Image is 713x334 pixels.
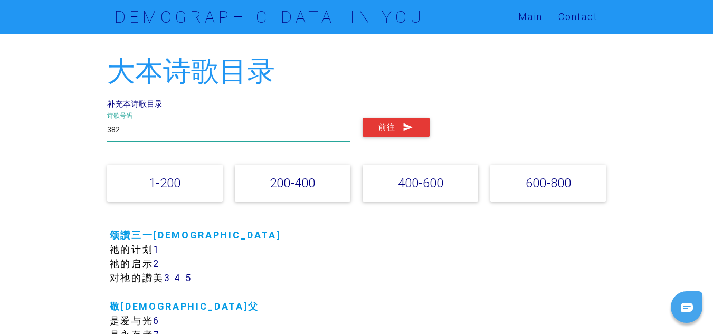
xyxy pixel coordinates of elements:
[107,99,163,109] a: 补充本诗歌目录
[107,56,606,87] h2: 大本诗歌目录
[363,118,430,137] button: 前往
[153,314,160,327] a: 6
[398,175,443,190] a: 400-600
[185,272,192,284] a: 5
[153,243,160,255] a: 1
[110,300,259,312] a: 敬[DEMOGRAPHIC_DATA]父
[164,272,171,284] a: 3
[174,272,182,284] a: 4
[107,111,132,120] label: 诗歌号码
[110,229,281,241] a: 颂讚三一[DEMOGRAPHIC_DATA]
[270,175,315,190] a: 200-400
[526,175,571,190] a: 600-800
[668,287,705,326] iframe: Chat
[149,175,180,190] a: 1-200
[153,257,160,270] a: 2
